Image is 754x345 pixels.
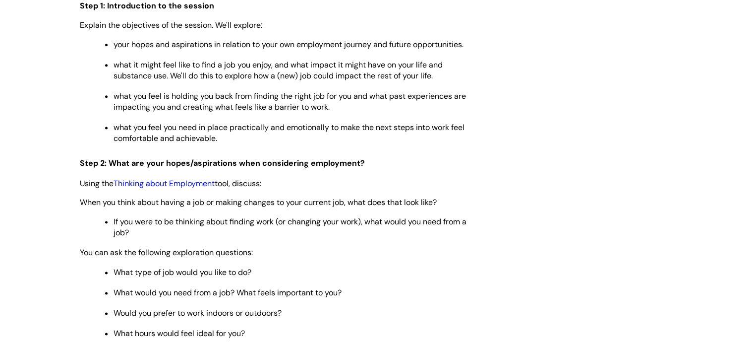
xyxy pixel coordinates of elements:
span: Would you prefer to work indoors or outdoors? [114,308,282,318]
span: You can ask the following exploration questions: [80,247,253,258]
span: what it might feel like to find a job you enjoy, and what impact it might have on your life and s... [114,60,443,81]
span: What would you need from a job? What feels important to you? [114,287,342,298]
span: What type of job would you like to do? [114,267,251,277]
span: what you feel is holding you back from finding the right job for you and what past experiences ar... [114,91,466,112]
span: Using the tool, discuss: [80,178,261,189]
span: what you feel you need in place practically and emotionally to make the next steps into work feel... [114,122,464,143]
span: Step 1: Introduction to the session [80,0,214,11]
a: Thinking about Employment [114,178,215,189]
span: Step 2: What are your hopes/aspirations when considering employment? [80,158,365,168]
span: What hours would feel ideal for you? [114,328,245,339]
span: If you were to be thinking about finding work (or changing your work), what would you need from a... [114,216,466,238]
span: Explain the objectives of the session. We'll explore: [80,20,262,30]
span: When you think about having a job or making changes to your current job, what does that look like? [80,197,437,207]
span: your hopes and aspirations in relation to your own employment journey and future opportunities. [114,39,464,50]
